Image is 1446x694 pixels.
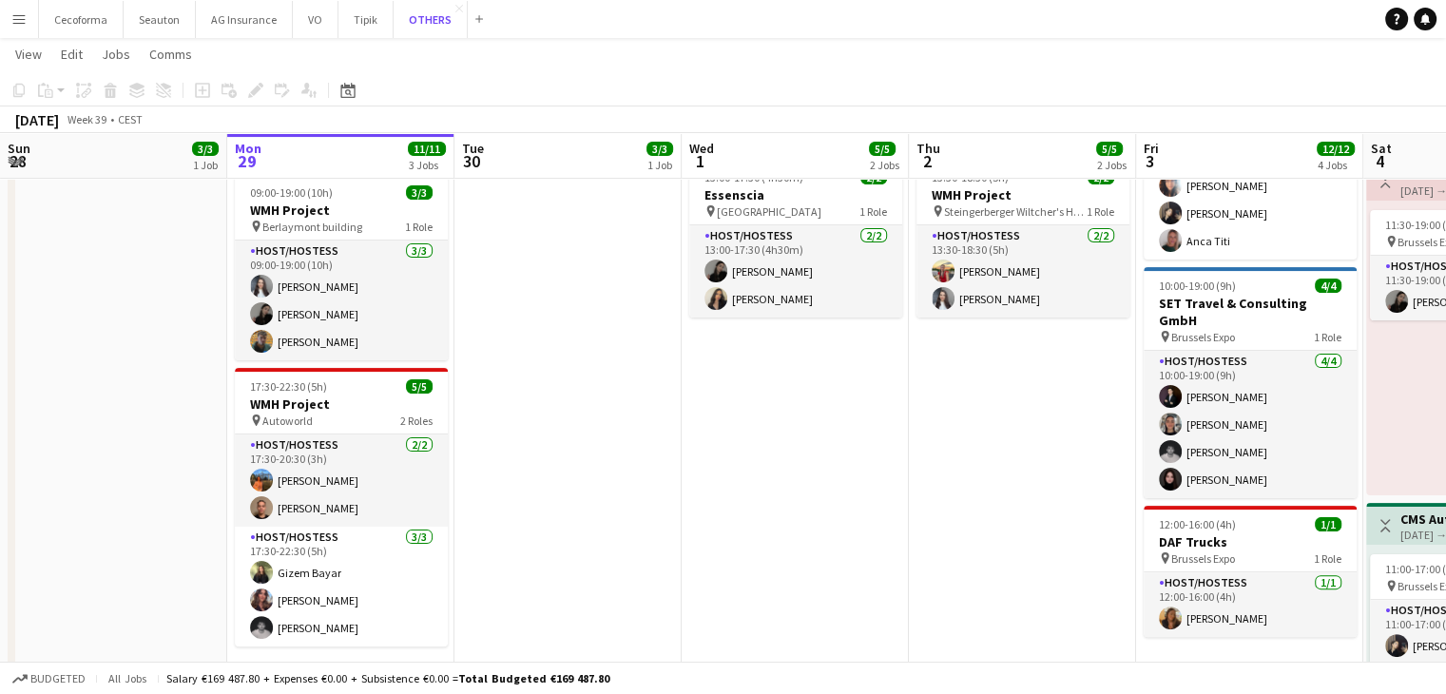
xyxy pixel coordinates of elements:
app-card-role: Host/Hostess2/217:30-20:30 (3h)[PERSON_NAME][PERSON_NAME] [235,434,448,527]
span: Berlaymont building [262,220,362,234]
span: 29 [232,150,261,172]
button: Seauton [124,1,196,38]
span: 2 [914,150,940,172]
app-card-role: Host/Hostess4/410:00-19:00 (9h)[PERSON_NAME][PERSON_NAME][PERSON_NAME][PERSON_NAME] [1144,351,1357,498]
div: 2 Jobs [870,158,899,172]
span: Sun [8,140,30,157]
app-job-card: 17:30-22:30 (5h)5/5WMH Project Autoworld2 RolesHost/Hostess2/217:30-20:30 (3h)[PERSON_NAME][PERSO... [235,368,448,646]
app-job-card: In progress09:00-19:00 (10h)3/3WMH Project Berlaymont building1 RoleHost/Hostess3/309:00-19:00 (1... [235,159,448,360]
span: 3/3 [406,185,433,200]
span: 5/5 [869,142,896,156]
span: Jobs [102,46,130,63]
span: 1 Role [1087,204,1114,219]
h3: DAF Trucks [1144,533,1357,550]
span: Autoworld [262,414,313,428]
span: 1 Role [1314,330,1341,344]
app-card-role: Host/Hostess2/213:30-18:30 (5h)[PERSON_NAME][PERSON_NAME] [916,225,1129,318]
app-job-card: 10:00-19:00 (9h)4/4SET Travel & Consulting GmbH Brussels Expo1 RoleHost/Hostess4/410:00-19:00 (9h... [1144,267,1357,498]
app-card-role: Host/Hostess2/213:00-17:30 (4h30m)[PERSON_NAME][PERSON_NAME] [689,225,902,318]
span: Total Budgeted €169 487.80 [458,671,609,685]
div: [DATE] [15,110,59,129]
button: Tipik [338,1,394,38]
span: 12/12 [1317,142,1355,156]
div: Salary €169 487.80 + Expenses €0.00 + Subsistence €0.00 = [166,671,609,685]
span: Fri [1144,140,1159,157]
span: 3 [1141,150,1159,172]
app-job-card: 12:00-16:00 (4h)1/1DAF Trucks Brussels Expo1 RoleHost/Hostess1/112:00-16:00 (4h)[PERSON_NAME] [1144,506,1357,637]
div: CEST [118,112,143,126]
span: Wed [689,140,714,157]
span: 17:30-22:30 (5h) [250,379,327,394]
span: Week 39 [63,112,110,126]
span: 1 Role [405,220,433,234]
app-card-role: Host/Hostess3/309:00-19:00 (10h)[PERSON_NAME][PERSON_NAME][PERSON_NAME] [235,241,448,360]
h3: Essenscia [689,186,902,203]
span: 3/3 [646,142,673,156]
h3: WMH Project [235,202,448,219]
a: Jobs [94,42,138,67]
app-job-card: 13:30-18:30 (5h)2/2WMH Project Steingerberger Wiltcher's Hotel1 RoleHost/Hostess2/213:30-18:30 (5... [916,159,1129,318]
a: View [8,42,49,67]
app-card-role: Host/Hostess3/309:00-17:00 (8h)[PERSON_NAME][PERSON_NAME]Anca Titi [1144,140,1357,260]
span: Steingerberger Wiltcher's Hotel [944,204,1087,219]
span: Tue [462,140,484,157]
div: 1 Job [647,158,672,172]
button: Budgeted [10,668,88,689]
span: 4/4 [1315,279,1341,293]
button: OTHERS [394,1,468,38]
span: Sat [1371,140,1392,157]
div: 4 Jobs [1318,158,1354,172]
button: Cecoforma [39,1,124,38]
h3: WMH Project [916,186,1129,203]
span: Budgeted [30,672,86,685]
h3: SET Travel & Consulting GmbH [1144,295,1357,329]
button: AG Insurance [196,1,293,38]
span: 12:00-16:00 (4h) [1159,517,1236,531]
span: 3/3 [192,142,219,156]
span: 4 [1368,150,1392,172]
a: Comms [142,42,200,67]
span: Edit [61,46,83,63]
span: 11/11 [408,142,446,156]
a: Edit [53,42,90,67]
span: Comms [149,46,192,63]
button: VO [293,1,338,38]
span: 5/5 [406,379,433,394]
span: 09:00-19:00 (10h) [250,185,333,200]
span: All jobs [105,671,150,685]
app-card-role: Host/Hostess3/317:30-22:30 (5h)Gizem Bayar[PERSON_NAME][PERSON_NAME] [235,527,448,646]
span: 10:00-19:00 (9h) [1159,279,1236,293]
span: 1 [686,150,714,172]
span: 5/5 [1096,142,1123,156]
span: Mon [235,140,261,157]
div: 3 Jobs [409,158,445,172]
span: View [15,46,42,63]
div: 1 Job [193,158,218,172]
div: 2 Jobs [1097,158,1127,172]
span: 1 Role [859,204,887,219]
span: [GEOGRAPHIC_DATA] [717,204,821,219]
span: 1 Role [1314,551,1341,566]
span: 30 [459,150,484,172]
span: Brussels Expo [1171,330,1235,344]
span: 2 Roles [400,414,433,428]
span: Thu [916,140,940,157]
span: 1/1 [1315,517,1341,531]
app-job-card: 13:00-17:30 (4h30m)2/2Essenscia [GEOGRAPHIC_DATA]1 RoleHost/Hostess2/213:00-17:30 (4h30m)[PERSON_... [689,159,902,318]
span: Brussels Expo [1171,551,1235,566]
h3: WMH Project [235,395,448,413]
app-card-role: Host/Hostess1/112:00-16:00 (4h)[PERSON_NAME] [1144,572,1357,637]
span: 28 [5,150,30,172]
